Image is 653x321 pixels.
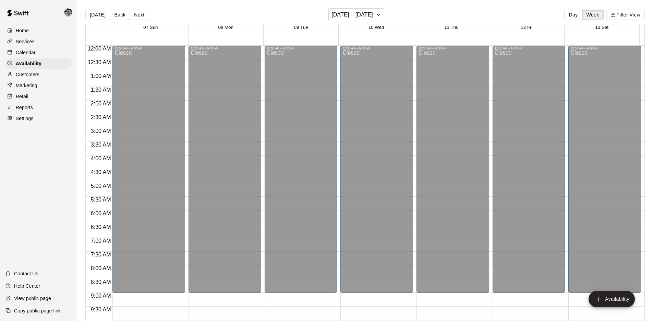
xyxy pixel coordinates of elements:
div: 12:00 AM – 9:00 AM [191,47,259,50]
span: 1:00 AM [89,73,113,79]
span: 2:30 AM [89,114,113,120]
span: 6:00 AM [89,210,113,216]
a: Marketing [5,80,72,91]
div: Closed [191,50,259,295]
button: Week [582,10,604,20]
span: 4:00 AM [89,156,113,161]
span: 7:00 AM [89,238,113,244]
a: Reports [5,102,72,113]
div: Closed [342,50,411,295]
a: Customers [5,69,72,80]
button: Day [564,10,582,20]
p: Settings [16,115,34,122]
button: 09 Tue [294,25,308,30]
div: 12:00 AM – 9:00 AM [570,47,639,50]
p: Home [16,27,29,34]
button: Next [130,10,149,20]
div: Closed [495,50,563,295]
button: 10 Wed [368,25,384,30]
button: 07 Sun [143,25,158,30]
span: 4:30 AM [89,169,113,175]
div: 12:00 AM – 9:00 AM: Closed [416,46,489,293]
button: add [589,291,635,307]
p: Services [16,38,35,45]
span: 5:00 AM [89,183,113,189]
div: 12:00 AM – 9:00 AM [419,47,487,50]
p: View public page [14,295,51,302]
div: 12:00 AM – 9:00 AM: Closed [568,46,641,293]
p: Calendar [16,49,36,56]
div: Closed [570,50,639,295]
div: 12:00 AM – 9:00 AM [342,47,411,50]
span: 3:30 AM [89,142,113,148]
div: Ryan Goehring [63,5,77,19]
button: 11 Thu [444,25,458,30]
img: Ryan Goehring [64,8,72,16]
span: 9:00 AM [89,293,113,299]
span: 12:30 AM [86,59,113,65]
div: Closed [419,50,487,295]
span: 6:30 AM [89,224,113,230]
span: 9:30 AM [89,307,113,312]
p: Customers [16,71,39,78]
p: Retail [16,93,28,100]
p: Marketing [16,82,37,89]
div: 12:00 AM – 9:00 AM: Closed [265,46,337,293]
span: 1:30 AM [89,87,113,93]
span: 3:00 AM [89,128,113,134]
span: 12:00 AM [86,46,113,51]
span: 5:30 AM [89,197,113,203]
div: 12:00 AM – 9:00 AM [114,47,183,50]
button: 13 Sat [595,25,609,30]
div: 12:00 AM – 9:00 AM: Closed [112,46,185,293]
button: Filter View [606,10,645,20]
div: 12:00 AM – 9:00 AM: Closed [189,46,261,293]
a: Services [5,36,72,47]
div: 12:00 AM – 9:00 AM: Closed [340,46,413,293]
p: Copy public page link [14,307,61,314]
p: Help Center [14,283,40,289]
button: 08 Mon [218,25,233,30]
div: Closed [267,50,335,295]
div: Closed [114,50,183,295]
button: Back [110,10,130,20]
span: 7:30 AM [89,252,113,257]
p: Reports [16,104,33,111]
div: 12:00 AM – 9:00 AM [267,47,335,50]
a: Calendar [5,47,72,58]
span: 2:00 AM [89,101,113,106]
div: 12:00 AM – 9:00 AM [495,47,563,50]
p: Availability [16,60,41,67]
a: Settings [5,113,72,124]
h6: [DATE] – [DATE] [331,10,373,20]
span: 8:00 AM [89,265,113,271]
button: [DATE] [85,10,110,20]
button: [DATE] – [DATE] [328,8,384,21]
button: 12 Fri [521,25,532,30]
a: Home [5,25,72,36]
a: Availability [5,58,72,69]
div: 12:00 AM – 9:00 AM: Closed [493,46,565,293]
span: 8:30 AM [89,279,113,285]
p: Contact Us [14,270,38,277]
a: Retail [5,91,72,102]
